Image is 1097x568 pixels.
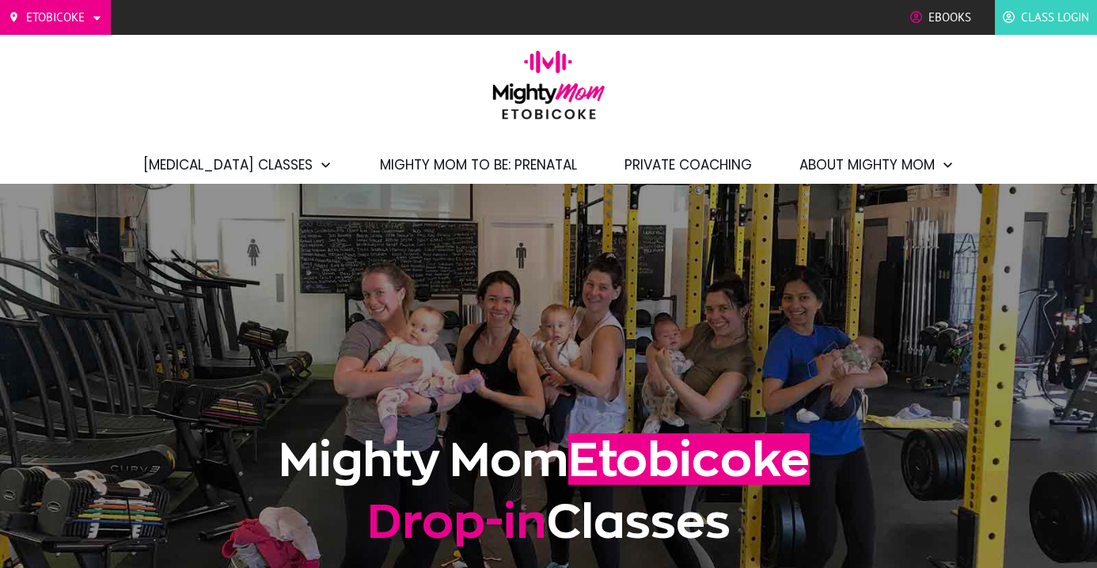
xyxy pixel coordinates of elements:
[26,6,85,29] span: Etobicoke
[1003,6,1089,29] a: Class Login
[799,151,955,178] a: About Mighty Mom
[928,6,971,29] span: Ebooks
[8,6,103,29] a: Etobicoke
[568,433,810,485] span: Etobicoke
[1021,6,1089,29] span: Class Login
[624,151,752,178] a: Private Coaching
[143,151,313,178] span: [MEDICAL_DATA] Classes
[380,151,577,178] a: Mighty Mom to Be: Prenatal
[910,6,971,29] a: Ebooks
[799,151,935,178] span: About Mighty Mom
[367,495,546,547] span: Drop-in
[143,151,332,178] a: [MEDICAL_DATA] Classes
